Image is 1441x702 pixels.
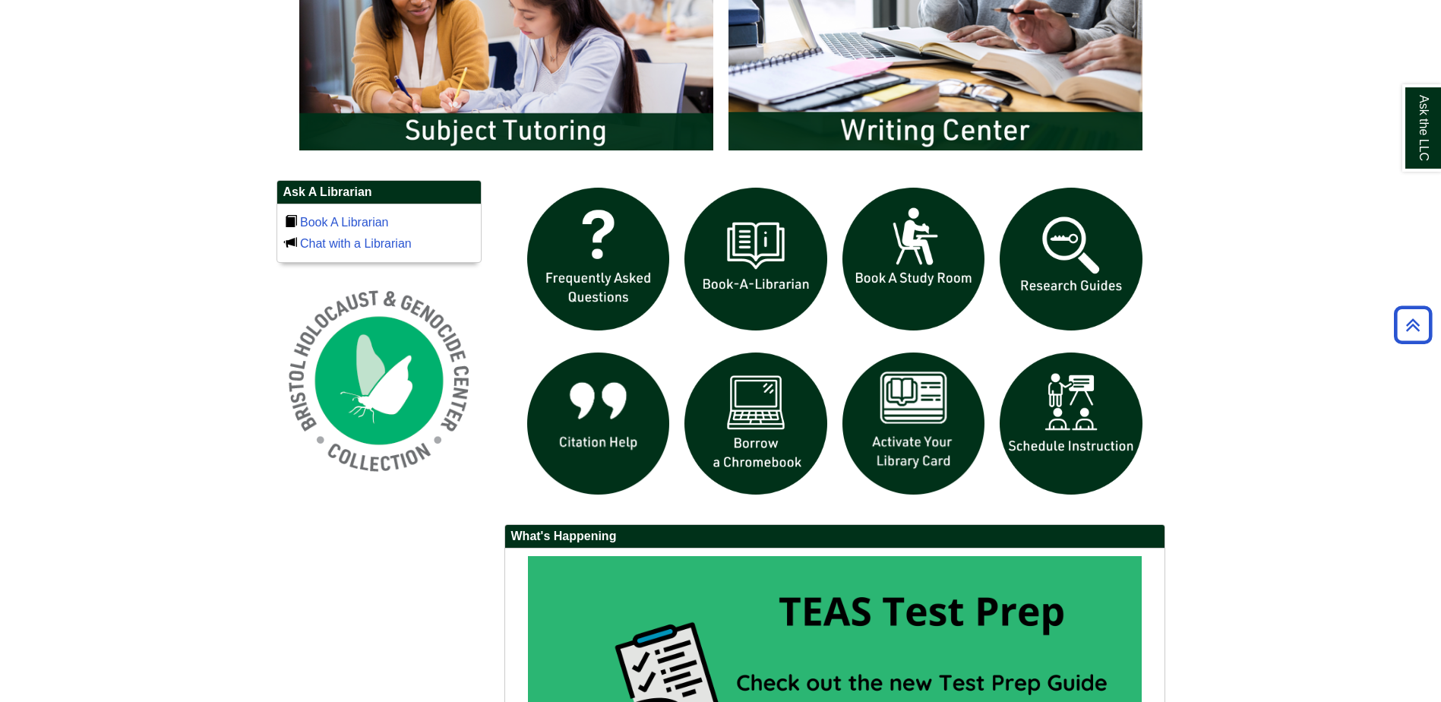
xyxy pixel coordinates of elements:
img: Book a Librarian icon links to book a librarian web page [677,180,835,338]
img: citation help icon links to citation help guide page [520,345,678,503]
img: Holocaust and Genocide Collection [277,278,482,483]
img: activate Library Card icon links to form to activate student ID into library card [835,345,993,503]
a: Back to Top [1389,315,1437,335]
h2: Ask A Librarian [277,181,481,204]
a: Chat with a Librarian [300,237,412,250]
img: For faculty. Schedule Library Instruction icon links to form. [992,345,1150,503]
h2: What's Happening [505,525,1164,549]
img: Research Guides icon links to research guides web page [992,180,1150,338]
img: book a study room icon links to book a study room web page [835,180,993,338]
a: Book A Librarian [300,216,389,229]
div: slideshow [520,180,1150,509]
img: frequently asked questions [520,180,678,338]
img: Borrow a chromebook icon links to the borrow a chromebook web page [677,345,835,503]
